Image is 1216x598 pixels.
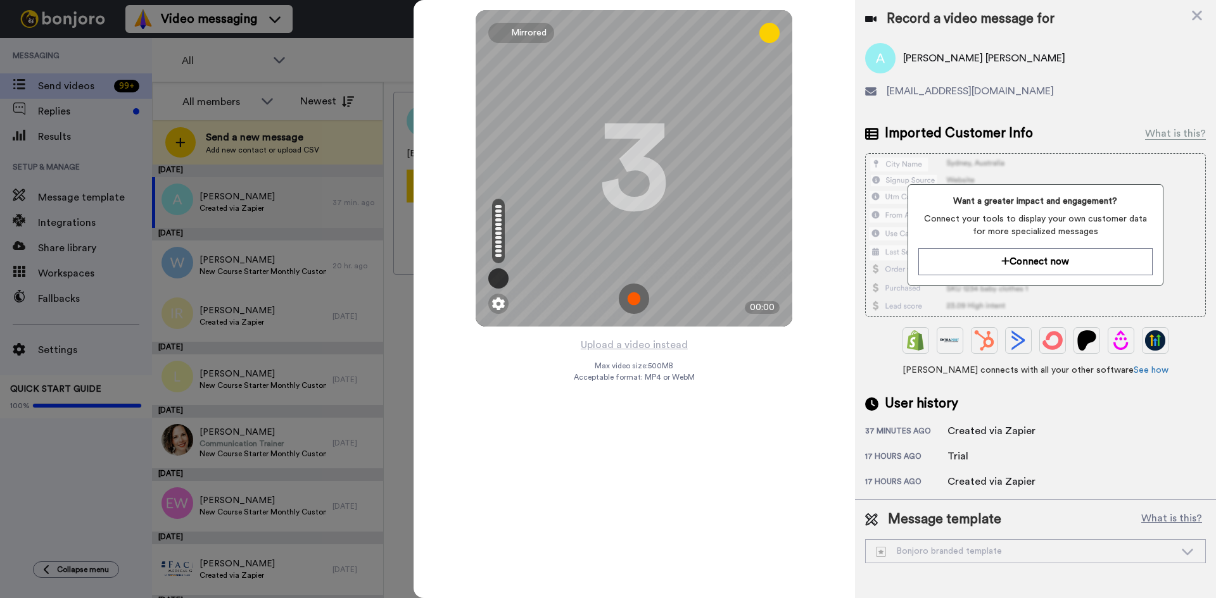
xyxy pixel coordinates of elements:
[1042,330,1063,351] img: ConvertKit
[574,372,695,382] span: Acceptable format: MP4 or WebM
[595,361,673,371] span: Max video size: 500 MB
[947,423,1035,439] div: Created via Zapier
[887,84,1054,99] span: [EMAIL_ADDRESS][DOMAIN_NAME]
[745,301,780,314] div: 00:00
[974,330,994,351] img: Hubspot
[1111,330,1131,351] img: Drip
[1077,330,1097,351] img: Patreon
[599,121,669,216] div: 3
[619,283,649,314] img: ic_record_start.svg
[1145,126,1206,141] div: What is this?
[865,451,947,464] div: 17 hours ago
[947,474,1035,489] div: Created via Zapier
[1134,366,1168,375] a: See how
[918,213,1152,238] span: Connect your tools to display your own customer data for more specialized messages
[888,510,1001,529] span: Message template
[577,337,692,353] button: Upload a video instead
[906,330,926,351] img: Shopify
[947,449,1011,464] div: Trial
[1145,330,1165,351] img: GoHighLevel
[940,330,960,351] img: Ontraport
[1137,510,1206,529] button: What is this?
[865,426,947,439] div: 37 minutes ago
[865,364,1206,377] span: [PERSON_NAME] connects with all your other software
[918,248,1152,275] button: Connect now
[918,195,1152,208] span: Want a greater impact and engagement?
[865,477,947,489] div: 17 hours ago
[876,547,886,557] img: demo-template.svg
[876,545,1175,558] div: Bonjoro branded template
[885,124,1033,143] span: Imported Customer Info
[1008,330,1029,351] img: ActiveCampaign
[492,297,505,310] img: ic_gear.svg
[885,394,958,413] span: User history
